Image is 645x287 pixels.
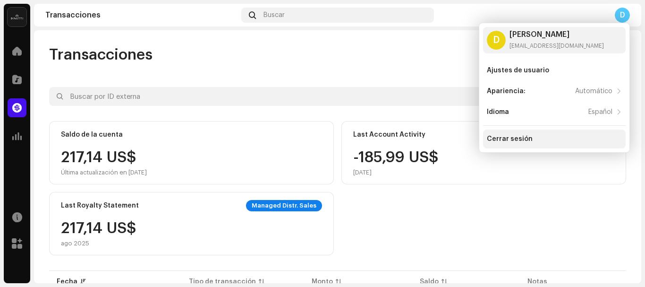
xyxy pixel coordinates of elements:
[615,8,630,23] div: D
[487,108,509,116] div: Idioma
[8,8,26,26] img: 02a7c2d3-3c89-4098-b12f-2ff2945c95ee
[487,87,526,95] div: Apariencia:
[575,87,612,95] div: Automático
[61,169,147,176] div: Última actualización en [DATE]
[312,277,333,287] div: Monto
[588,108,612,116] div: Español
[353,169,439,176] div: [DATE]
[49,87,513,106] input: Buscar por ID externa
[61,202,139,209] div: Last Royalty Statement
[45,11,238,19] div: Transacciones
[246,200,322,211] div: Managed Distr. Sales
[49,45,153,64] span: Transacciones
[61,131,123,139] div: Saldo de la cuenta
[483,103,626,122] re-m-nav-item: Idioma
[483,82,626,101] re-m-nav-item: Apariencia:
[487,31,506,50] div: D
[420,277,439,287] div: Saldo
[483,130,626,148] re-m-nav-item: Cerrar sesión
[189,277,256,287] div: Tipo de transacción
[483,61,626,80] re-m-nav-item: Ajustes de usuario
[263,11,285,19] span: Buscar
[57,277,77,287] div: Fecha
[509,31,604,38] div: [PERSON_NAME]
[487,67,549,74] div: Ajustes de usuario
[61,240,136,247] div: ago 2025
[487,135,533,143] div: Cerrar sesión
[353,131,425,139] div: Last Account Activity
[509,42,604,50] div: [EMAIL_ADDRESS][DOMAIN_NAME]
